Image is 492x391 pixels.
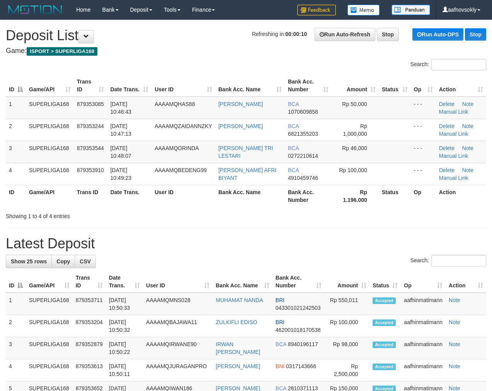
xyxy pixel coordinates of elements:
[6,293,26,315] td: 1
[11,258,47,265] span: Show 25 rows
[332,185,379,207] th: Rp 1.196.000
[288,123,299,129] span: BCA
[26,163,74,185] td: SUPERLIGA168
[392,5,430,15] img: panduan.png
[215,185,285,207] th: Bank Acc. Name
[77,101,104,107] span: 879353085
[462,167,474,173] a: Note
[449,341,460,347] a: Note
[26,185,74,207] th: Game/API
[401,315,446,337] td: aafhinmatimann
[449,297,460,303] a: Note
[6,209,199,220] div: Showing 1 to 4 of 4 entries
[26,97,74,119] td: SUPERLIGA168
[6,236,486,251] h1: Latest Deposit
[436,75,486,97] th: Action: activate to sort column ascending
[343,123,367,137] span: Rp 1,000,000
[285,31,307,37] strong: 00:00:10
[75,255,96,268] a: CSV
[288,175,318,181] span: Copy 4910459746 to clipboard
[373,364,396,370] span: Accepted
[6,255,52,268] a: Show 25 rows
[288,153,318,159] span: Copy 0272210614 to clipboard
[401,293,446,315] td: aafhinmatimann
[216,297,263,303] a: MUHAMAT NANDA
[26,337,73,359] td: SUPERLIGA168
[6,271,26,293] th: ID: activate to sort column descending
[107,75,152,97] th: Date Trans.: activate to sort column ascending
[377,28,399,41] a: Stop
[26,75,74,97] th: Game/API: activate to sort column ascending
[325,315,369,337] td: Rp 100,000
[73,359,106,381] td: 879353613
[462,101,474,107] a: Note
[288,131,318,137] span: Copy 6821355203 to clipboard
[6,97,26,119] td: 1
[439,123,455,129] a: Delete
[26,119,74,141] td: SUPERLIGA168
[439,101,455,107] a: Delete
[439,175,468,181] a: Manual Link
[411,163,436,185] td: - - -
[439,153,468,159] a: Manual Link
[285,75,332,97] th: Bank Acc. Number: activate to sort column ascending
[297,5,336,15] img: Feedback.jpg
[56,258,70,265] span: Copy
[77,167,104,173] span: 879353910
[216,319,257,325] a: ZULKIFLI EDISO
[342,101,367,107] span: Rp 50,000
[26,141,74,163] td: SUPERLIGA168
[379,75,411,97] th: Status: activate to sort column ascending
[6,4,65,15] img: MOTION_logo.png
[143,359,213,381] td: AAAAMQJURAGANPRO
[218,101,263,107] a: [PERSON_NAME]
[288,109,318,115] span: Copy 1070609858 to clipboard
[288,341,318,347] span: Copy 8940196117 to clipboard
[401,359,446,381] td: aafhinmatimann
[106,293,143,315] td: [DATE] 10:50:33
[411,141,436,163] td: - - -
[51,255,75,268] a: Copy
[339,167,367,173] span: Rp 100,000
[276,297,284,303] span: BRI
[143,271,213,293] th: User ID: activate to sort column ascending
[26,359,73,381] td: SUPERLIGA168
[431,59,486,70] input: Search:
[252,31,307,37] span: Refreshing in:
[213,271,272,293] th: Bank Acc. Name: activate to sort column ascending
[325,359,369,381] td: Rp 2,500,000
[6,28,486,43] h1: Deposit List
[379,185,411,207] th: Status
[106,337,143,359] td: [DATE] 10:50:22
[325,293,369,315] td: Rp 550,011
[285,185,332,207] th: Bank Acc. Number
[6,315,26,337] td: 2
[155,167,207,173] span: AAAAMQBEDENG99
[77,123,104,129] span: 879353244
[215,75,285,97] th: Bank Acc. Name: activate to sort column ascending
[6,185,26,207] th: ID
[276,363,284,369] span: BNI
[410,255,486,266] label: Search:
[288,145,299,151] span: BCA
[26,315,73,337] td: SUPERLIGA168
[342,145,367,151] span: Rp 46,000
[288,101,299,107] span: BCA
[106,271,143,293] th: Date Trans.: activate to sort column ascending
[6,47,486,55] h4: Game:
[347,5,380,15] img: Button%20Memo.svg
[110,167,131,181] span: [DATE] 10:49:23
[216,363,260,369] a: [PERSON_NAME]
[6,359,26,381] td: 4
[286,363,316,369] span: Copy 0317143666 to clipboard
[462,145,474,151] a: Note
[80,258,91,265] span: CSV
[110,101,131,115] span: [DATE] 10:46:43
[6,119,26,141] td: 2
[412,28,463,41] a: Run Auto-DPS
[373,341,396,348] span: Accepted
[276,327,321,333] span: Copy 462001018170538 to clipboard
[110,123,131,137] span: [DATE] 10:47:13
[411,119,436,141] td: - - -
[155,123,212,129] span: AAAAMQZAIDANNZKY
